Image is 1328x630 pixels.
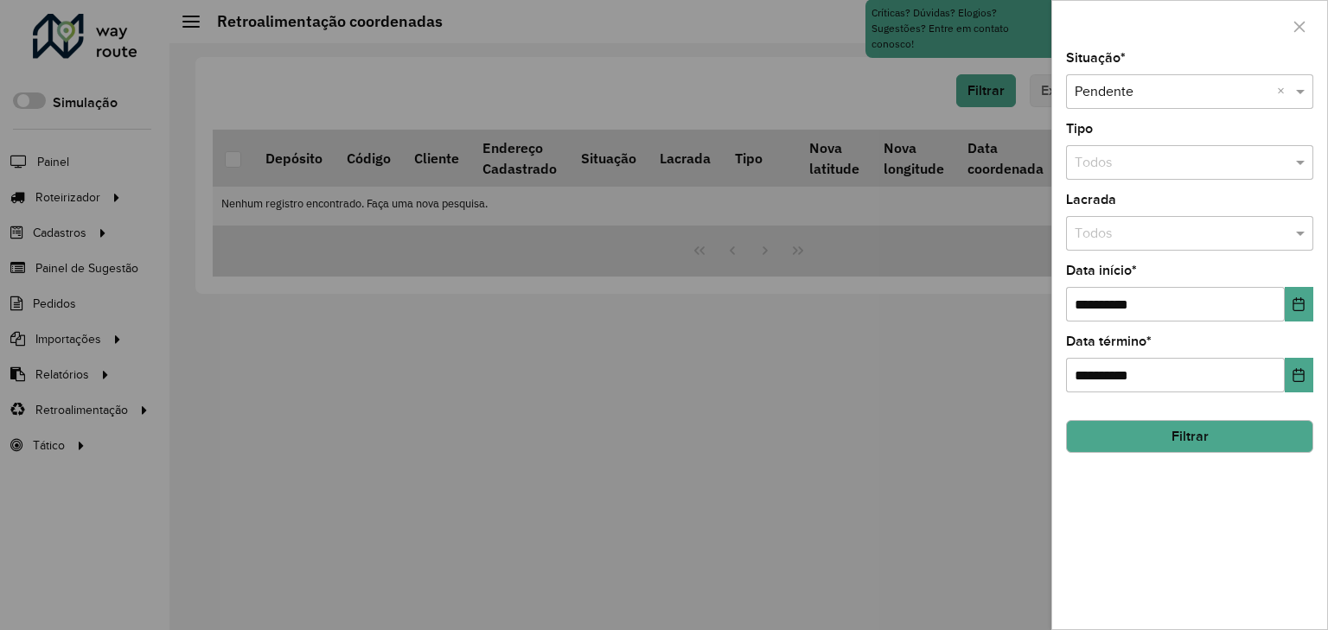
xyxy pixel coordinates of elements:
[1066,260,1137,281] label: Data início
[1066,189,1116,210] label: Lacrada
[1285,287,1313,321] button: Choose Date
[1066,331,1152,352] label: Data término
[1066,420,1313,453] button: Filtrar
[1066,48,1126,68] label: Situação
[1277,81,1292,102] span: Clear all
[1285,358,1313,392] button: Choose Date
[1066,118,1093,139] label: Tipo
